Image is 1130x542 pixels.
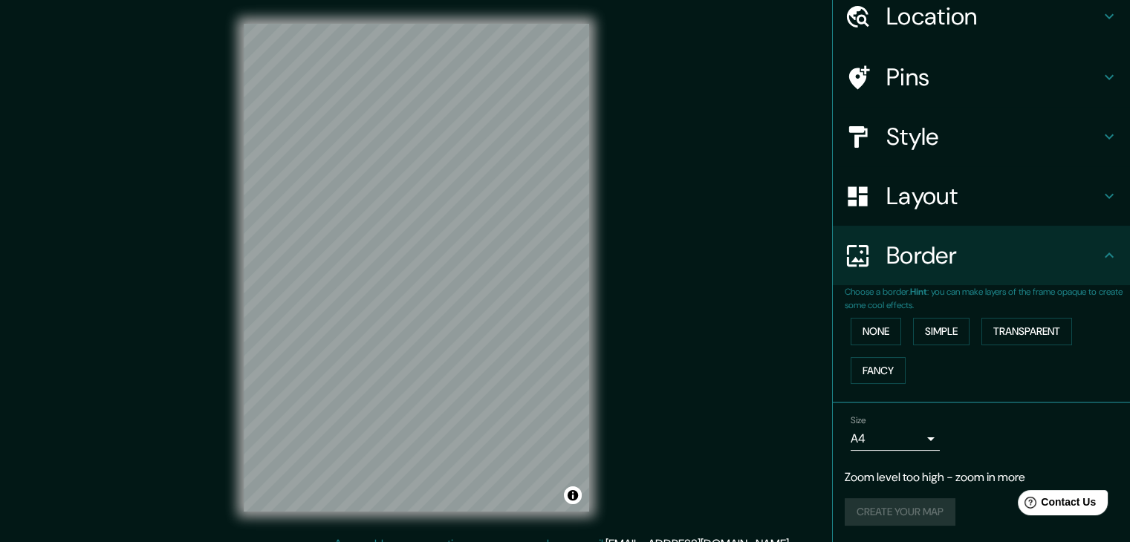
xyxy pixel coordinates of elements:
b: Hint [910,286,927,298]
div: Style [833,107,1130,166]
canvas: Map [244,24,589,512]
button: Simple [913,318,970,345]
h4: Pins [886,62,1100,92]
div: A4 [851,427,940,451]
button: Fancy [851,357,906,385]
h4: Location [886,1,1100,31]
h4: Border [886,241,1100,270]
p: Choose a border. : you can make layers of the frame opaque to create some cool effects. [845,285,1130,312]
div: Layout [833,166,1130,226]
label: Size [851,414,866,427]
button: Toggle attribution [564,486,582,504]
button: Transparent [981,318,1072,345]
iframe: Help widget launcher [998,484,1114,526]
h4: Style [886,122,1100,151]
div: Border [833,226,1130,285]
button: None [851,318,901,345]
p: Zoom level too high - zoom in more [845,468,1118,486]
h4: Layout [886,181,1100,211]
div: Pins [833,48,1130,107]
